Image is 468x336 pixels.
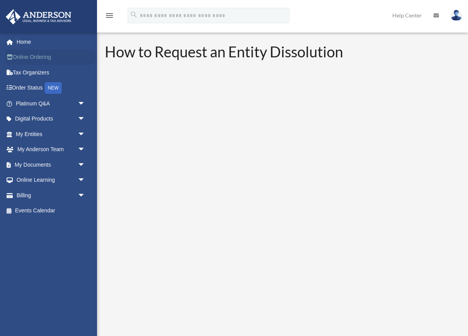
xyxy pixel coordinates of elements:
a: My Documentsarrow_drop_down [5,157,97,172]
a: Online Ordering [5,50,97,65]
img: Anderson Advisors Platinum Portal [3,9,74,24]
a: Online Learningarrow_drop_down [5,172,97,188]
span: arrow_drop_down [78,96,93,112]
a: Digital Productsarrow_drop_down [5,111,97,127]
a: Order StatusNEW [5,80,97,96]
i: menu [105,11,114,20]
span: arrow_drop_down [78,126,93,142]
span: arrow_drop_down [78,111,93,127]
i: search [130,10,138,19]
a: Platinum Q&Aarrow_drop_down [5,96,97,111]
a: My Anderson Teamarrow_drop_down [5,142,97,157]
img: User Pic [451,10,462,21]
a: Home [5,34,97,50]
span: arrow_drop_down [78,157,93,173]
a: My Entitiesarrow_drop_down [5,126,97,142]
div: NEW [45,82,62,94]
a: Billingarrow_drop_down [5,188,97,203]
span: arrow_drop_down [78,188,93,203]
h1: How to Request an Entity Dissolution [105,41,458,62]
a: Tax Organizers [5,65,97,80]
span: arrow_drop_down [78,142,93,158]
a: menu [105,14,114,20]
span: arrow_drop_down [78,172,93,188]
a: Events Calendar [5,203,97,219]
